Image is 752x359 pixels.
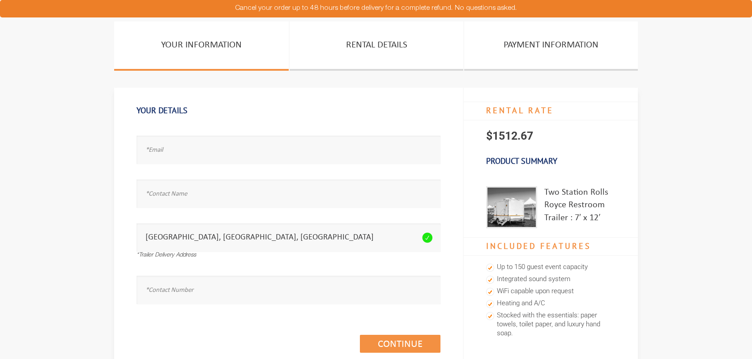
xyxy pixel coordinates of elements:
li: Integrated sound system [486,274,615,286]
li: Up to 150 guest event capacity [486,261,615,274]
h4: RENTAL RATE [464,102,638,120]
div: Two Station Rolls Royce Restroom Trailer : 7′ x 12′ [544,186,615,228]
input: *Trailer Delivery Address [137,223,440,252]
li: Stocked with the essentials: paper towels, toilet paper, and luxury hand soap. [486,310,615,340]
input: *Contact Number [137,276,440,304]
input: *Email [137,136,440,164]
a: Your Information [114,21,289,71]
a: Continue [360,335,440,353]
a: Rental Details [290,21,463,71]
div: *Trailer Delivery Address [137,252,440,260]
li: WiFi capable upon request [486,286,615,298]
p: $1512.67 [464,120,638,152]
h3: Product Summary [464,152,638,171]
h1: Your Details [137,101,440,120]
input: *Contact Name [137,179,440,208]
h4: Included Features [464,237,638,256]
li: Heating and A/C [486,298,615,310]
a: PAYMENT INFORMATION [464,21,638,71]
